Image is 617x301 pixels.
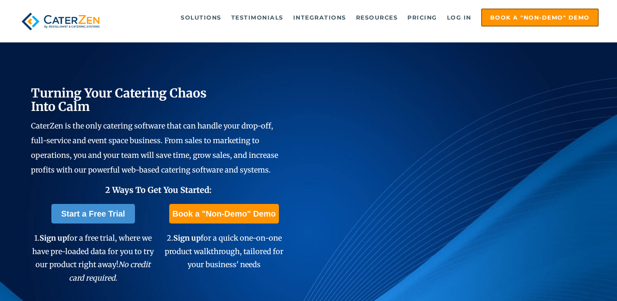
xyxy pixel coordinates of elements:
span: Turning Your Catering Chaos Into Calm [31,85,207,114]
div: Navigation Menu [117,9,598,27]
a: Integrations [289,9,350,26]
em: No credit card required. [69,260,151,282]
iframe: Help widget launcher [544,269,608,292]
a: Resources [352,9,402,26]
span: Sign up [40,233,67,243]
a: Pricing [403,9,441,26]
a: Book a "Non-Demo" Demo [169,204,279,224]
a: Start a Free Trial [51,204,135,224]
a: Solutions [177,9,226,26]
span: 1. for a free trial, where we have pre-loaded data for you to try our product right away! [32,233,154,282]
img: caterzen [18,9,103,34]
span: 2. for a quick one-on-one product walkthrough, tailored for your business' needs [165,233,283,269]
a: Book a "Non-Demo" Demo [481,9,599,27]
a: Log in [443,9,475,26]
span: CaterZen is the only catering software that can handle your drop-off, full-service and event spac... [31,121,278,175]
a: Testimonials [227,9,287,26]
span: Sign up [173,233,201,243]
span: 2 Ways To Get You Started: [105,185,212,195]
